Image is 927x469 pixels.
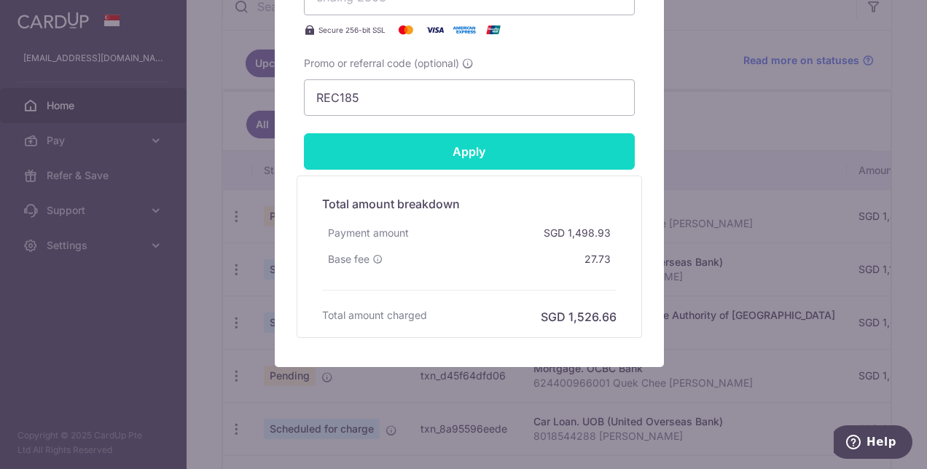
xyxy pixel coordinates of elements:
[450,21,479,39] img: American Express
[834,425,912,462] iframe: Opens a widget where you can find more information
[328,252,369,267] span: Base fee
[322,308,427,323] h6: Total amount charged
[318,24,386,36] span: Secure 256-bit SSL
[538,220,617,246] div: SGD 1,498.93
[421,21,450,39] img: Visa
[304,56,459,71] span: Promo or referral code (optional)
[322,195,617,213] h5: Total amount breakdown
[304,133,635,170] input: Apply
[479,21,508,39] img: UnionPay
[579,246,617,272] div: 27.73
[541,308,617,326] h6: SGD 1,526.66
[391,21,421,39] img: Mastercard
[322,220,415,246] div: Payment amount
